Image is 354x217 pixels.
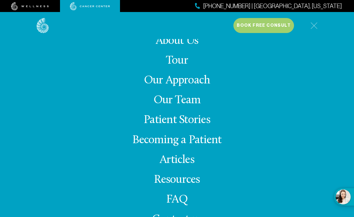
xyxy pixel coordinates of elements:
[154,95,201,106] a: Our Team
[37,18,49,33] img: logo
[203,2,342,11] span: [PHONE_NUMBER] | [GEOGRAPHIC_DATA], [US_STATE]
[310,22,317,29] img: icon-hamburger
[144,114,210,126] a: Patient Stories
[195,2,342,11] a: [PHONE_NUMBER] | [GEOGRAPHIC_DATA], [US_STATE]
[156,35,199,47] a: About Us
[166,55,188,67] a: Tour
[233,18,294,33] button: Book Free Consult
[160,154,194,166] a: Articles
[144,75,210,86] a: Our Approach
[70,2,110,11] img: cancer center
[154,174,200,186] a: Resources
[11,2,49,11] img: wellness
[166,194,188,206] a: FAQ
[132,134,221,146] a: Becoming a Patient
